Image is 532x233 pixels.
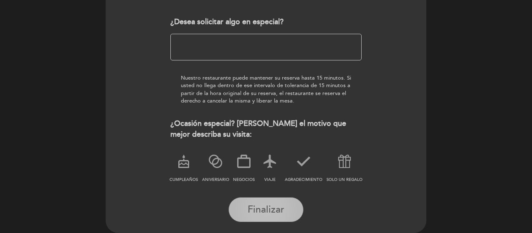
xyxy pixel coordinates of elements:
span: CUMPLEAÑOS [170,177,198,182]
span: ANIVERSARIO [202,177,229,182]
span: VIAJE [264,177,276,182]
span: NEGOCIOS [233,177,255,182]
button: Finalizar [228,197,304,222]
div: ¿Desea solicitar algo en especial? [170,17,362,28]
span: Finalizar [248,204,284,215]
div: ¿Ocasión especial? [PERSON_NAME] el motivo que mejor describa su visita: [170,118,362,140]
span: AGRADECIMIENTO [285,177,322,182]
div: Nuestro restaurante puede mantener su reserva hasta 15 minutos. Si usted no llega dentro de ese i... [170,67,362,112]
span: SOLO UN REGALO [327,177,362,182]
